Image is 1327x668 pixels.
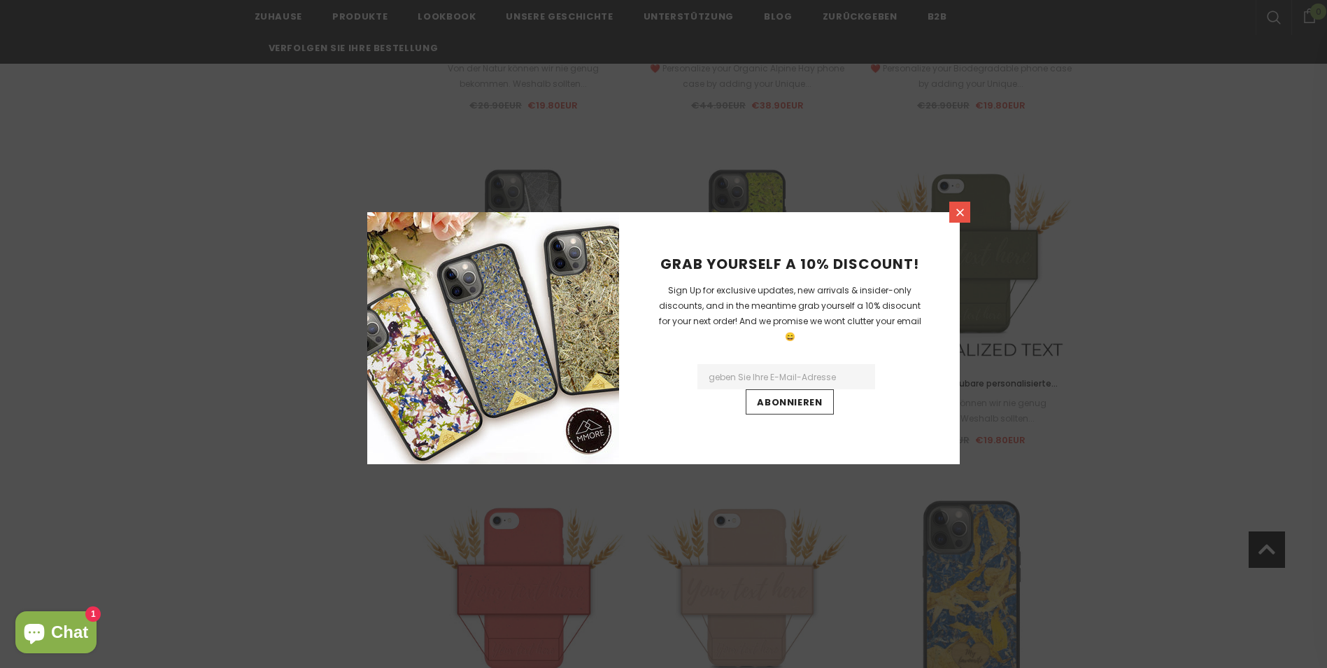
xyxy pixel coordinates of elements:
inbox-online-store-chat: Onlineshop-Chat von Shopify [11,611,101,657]
span: GRAB YOURSELF A 10% DISCOUNT! [660,254,919,274]
a: Schließen [949,202,970,223]
input: Email Address [697,364,875,389]
span: Sign Up for exclusive updates, new arrivals & insider-only discounts, and in the meantime grab yo... [659,284,921,342]
input: Abonnieren [746,389,834,415]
